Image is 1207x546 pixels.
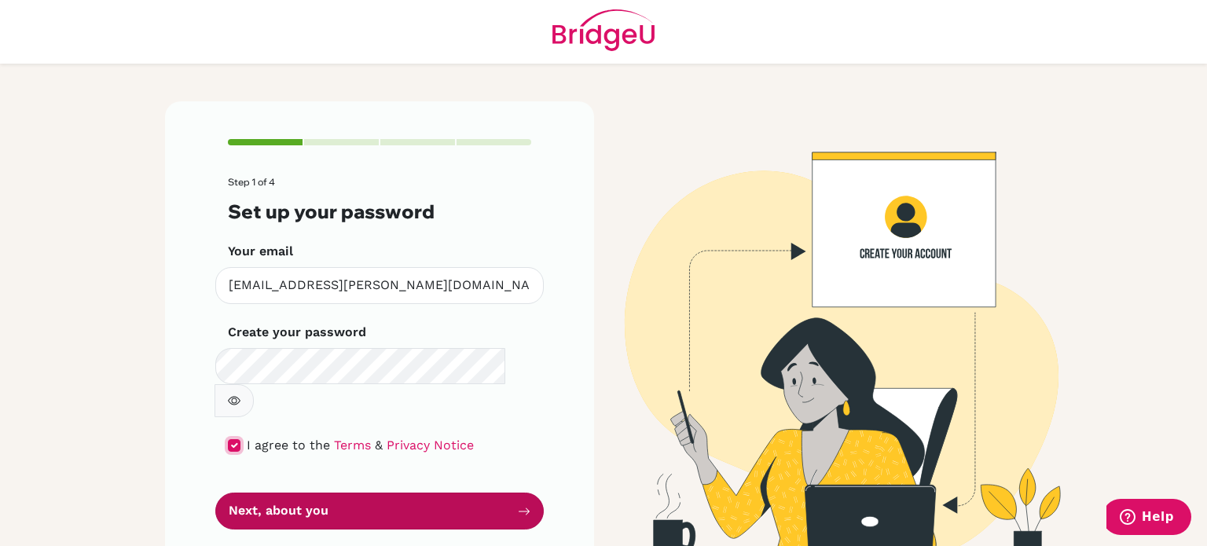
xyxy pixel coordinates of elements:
[387,438,474,453] a: Privacy Notice
[215,267,544,304] input: Insert your email*
[215,493,544,530] button: Next, about you
[1106,499,1191,538] iframe: Opens a widget where you can find more information
[228,323,366,342] label: Create your password
[228,200,531,223] h3: Set up your password
[334,438,371,453] a: Terms
[375,438,383,453] span: &
[247,438,330,453] span: I agree to the
[228,242,293,261] label: Your email
[228,176,275,188] span: Step 1 of 4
